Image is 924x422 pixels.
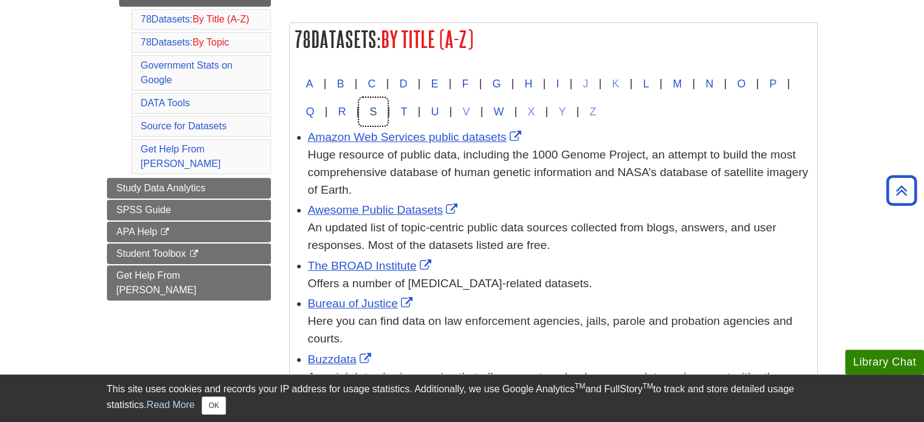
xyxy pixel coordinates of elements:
[117,248,186,259] span: Student Toolbox
[727,70,756,98] button: O
[296,98,325,126] button: Q
[141,144,221,169] a: Get Help From [PERSON_NAME]
[452,98,480,126] button: V
[308,219,811,254] div: An updated list of topic-centric public data sources collected from blogs, answers, and user resp...
[575,382,585,390] sup: TM
[390,98,417,126] button: T
[308,131,524,143] a: Link opens in new window
[308,203,461,216] a: Link opens in new window
[643,382,653,390] sup: TM
[328,98,357,126] button: R
[882,182,921,199] a: Back to Top
[188,250,199,258] i: This link opens in a new window
[107,200,271,220] a: SPSS Guide
[117,270,197,295] span: Get Help From [PERSON_NAME]
[483,98,514,126] button: W
[517,98,545,126] button: X
[420,98,449,126] button: U
[308,313,811,348] div: Here you can find data on law enforcement agencies, jails, parole and probation agencies and courts.
[107,382,818,415] div: This site uses cookies and records your IP address for usage statistics. Additionally, we use Goo...
[117,205,171,215] span: SPSS Guide
[579,98,606,126] button: Z
[107,265,271,301] a: Get Help From [PERSON_NAME]
[420,70,448,98] button: E
[308,353,374,366] a: Link opens in new window
[308,297,416,310] a: Link opens in new window
[308,259,434,272] a: Link opens in new window
[759,70,787,98] button: P
[845,350,924,375] button: Library Chat
[160,228,170,236] i: This link opens in a new window
[546,70,569,98] button: I
[141,14,152,24] span: 78
[107,178,271,199] a: Study Data Analytics
[662,70,692,98] button: M
[296,70,811,126] div: | | | | | | | | | | | | | | | | | | | | | | | | |
[327,70,355,98] button: B
[308,369,811,404] div: A social data sharing service that allows you to upload your own data and connect with others who...
[632,70,659,98] button: L
[601,70,629,98] button: K
[141,60,233,85] a: Government Stats on Google
[107,222,271,242] a: APA Help
[572,70,598,98] button: J
[202,396,225,415] button: Close
[359,98,387,126] button: S
[141,98,190,108] a: DATA Tools
[290,23,817,55] h2: Datasets:
[381,27,473,52] span: By Title (A-Z)
[296,70,324,98] button: A
[193,14,249,24] span: By Title (A-Z)
[141,37,152,47] span: 78
[193,37,229,47] span: By Topic
[146,400,194,410] a: Read More
[117,226,157,237] span: APA Help
[548,98,576,126] button: Y
[308,275,811,293] div: Offers a number of [MEDICAL_DATA]-related datasets.
[514,70,542,98] button: H
[358,70,386,98] button: C
[295,27,311,52] span: 78
[107,243,271,264] a: Student Toolbox
[389,70,417,98] button: D
[482,70,511,98] button: G
[695,70,724,98] button: N
[141,121,227,131] a: Source for Datasets
[141,14,250,24] a: 78Datasets:By Title (A-Z)
[141,37,230,47] a: 78Datasets:By Topic
[451,70,479,98] button: F
[117,183,206,193] span: Study Data Analytics
[308,146,811,199] div: Huge resource of public data, including the 1000 Genome Project, an attempt to build the most com...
